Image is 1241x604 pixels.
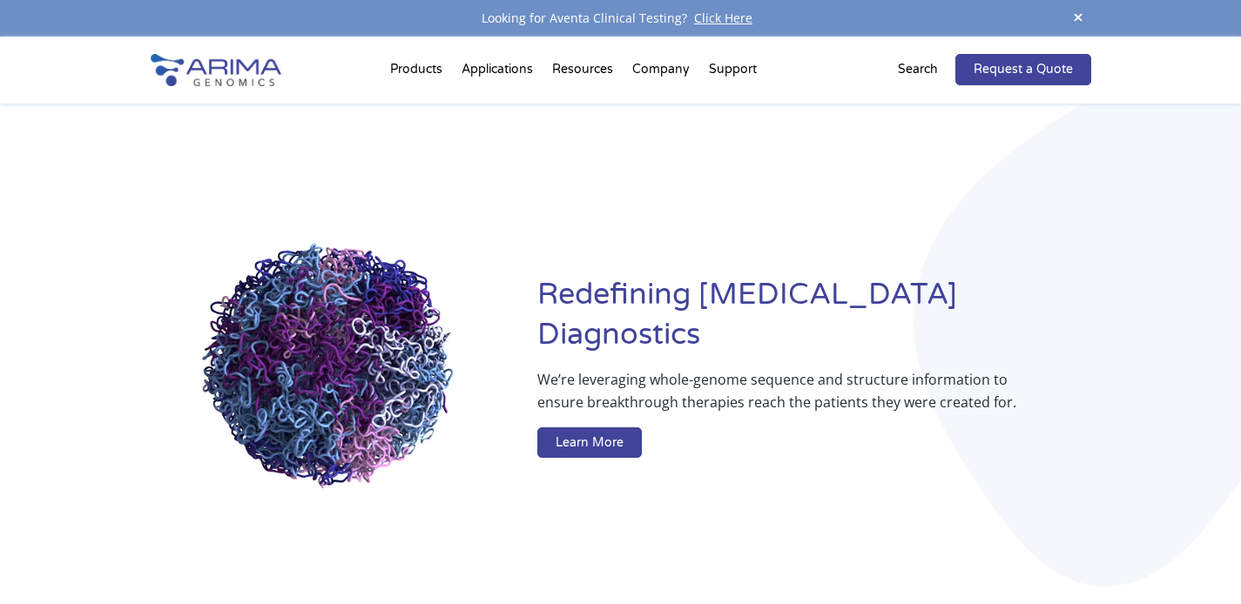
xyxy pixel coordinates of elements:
[151,7,1091,30] div: Looking for Aventa Clinical Testing?
[151,54,281,86] img: Arima-Genomics-logo
[1154,520,1241,604] iframe: Chat Widget
[537,275,1090,368] h1: Redefining [MEDICAL_DATA] Diagnostics
[1154,520,1241,604] div: Віджет чату
[687,10,759,26] a: Click Here
[955,54,1091,85] a: Request a Quote
[537,427,642,459] a: Learn More
[898,58,938,81] p: Search
[537,368,1021,427] p: We’re leveraging whole-genome sequence and structure information to ensure breakthrough therapies...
